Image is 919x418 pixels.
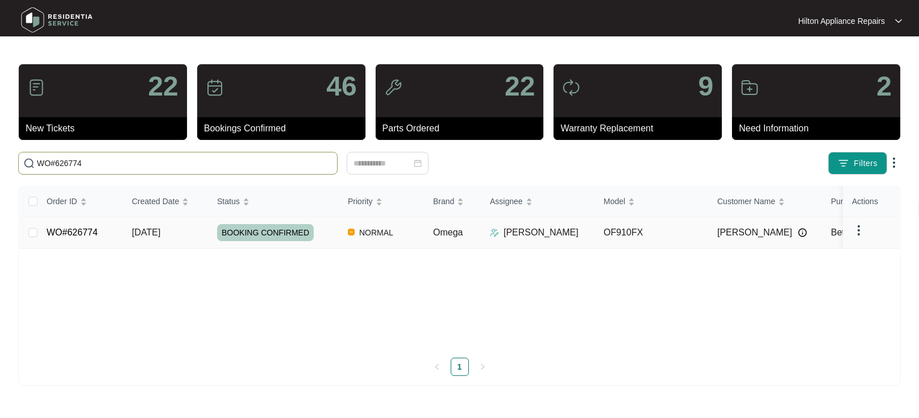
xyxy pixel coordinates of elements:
p: [PERSON_NAME] [504,226,579,239]
p: Hilton Appliance Repairs [798,15,885,27]
p: Parts Ordered [382,122,544,135]
img: icon [741,78,759,97]
span: right [479,363,486,370]
li: Next Page [473,358,492,376]
p: New Tickets [26,122,187,135]
img: Assigner Icon [490,228,499,237]
td: OF910FX [594,217,708,249]
img: icon [384,78,402,97]
img: search-icon [23,158,35,169]
span: Purchased From [831,195,889,208]
p: Need Information [739,122,900,135]
span: Customer Name [717,195,775,208]
th: Brand [424,187,481,217]
img: icon [562,78,580,97]
span: Created Date [132,195,179,208]
img: Vercel Logo [348,229,355,235]
button: left [428,358,446,376]
th: Model [594,187,708,217]
span: Order ID [47,195,77,208]
span: NORMAL [355,226,398,239]
img: residentia service logo [17,3,97,37]
a: WO#626774 [47,227,98,237]
img: filter icon [838,158,849,169]
button: right [473,358,492,376]
img: dropdown arrow [852,224,866,237]
th: Assignee [481,187,594,217]
p: 46 [326,73,356,100]
span: Filters [854,158,878,169]
span: Priority [348,195,373,208]
p: 22 [505,73,535,100]
th: Priority [339,187,424,217]
th: Actions [843,187,900,217]
span: Brand [433,195,454,208]
img: dropdown arrow [895,18,902,24]
span: BOOKING CONFIRMED [217,224,314,241]
span: [DATE] [132,227,160,237]
li: Previous Page [428,358,446,376]
img: icon [27,78,45,97]
th: Created Date [123,187,208,217]
button: filter iconFilters [828,152,887,175]
p: 2 [876,73,892,100]
li: 1 [451,358,469,376]
p: 9 [698,73,713,100]
img: icon [206,78,224,97]
span: left [434,363,440,370]
p: Bookings Confirmed [204,122,365,135]
img: Info icon [798,228,807,237]
span: Model [604,195,625,208]
p: Warranty Replacement [560,122,722,135]
a: 1 [451,358,468,375]
img: dropdown arrow [887,156,901,169]
span: [PERSON_NAME] [717,226,792,239]
span: Omega [433,227,463,237]
span: Betta Home Living [831,227,905,237]
span: Status [217,195,240,208]
p: 22 [148,73,178,100]
span: Assignee [490,195,523,208]
th: Order ID [38,187,123,217]
th: Status [208,187,339,217]
input: Search by Order Id, Assignee Name, Customer Name, Brand and Model [37,157,332,169]
th: Customer Name [708,187,822,217]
